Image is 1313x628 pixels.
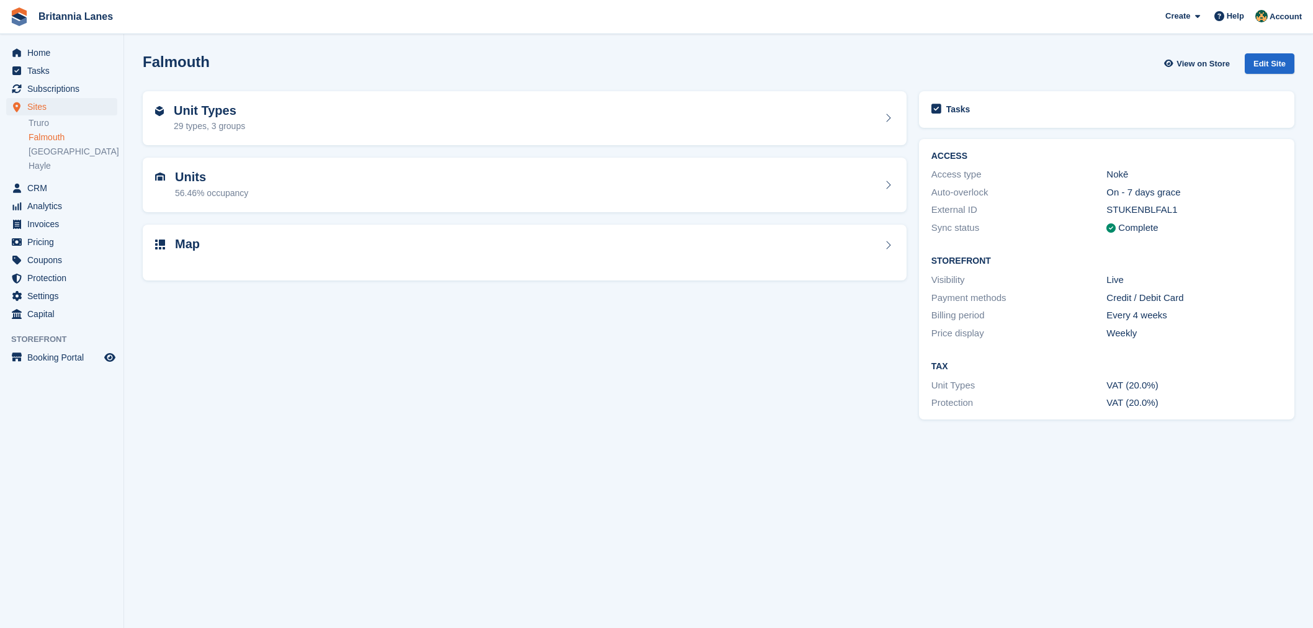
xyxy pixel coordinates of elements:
[931,308,1107,323] div: Billing period
[931,396,1107,410] div: Protection
[27,44,102,61] span: Home
[1106,396,1282,410] div: VAT (20.0%)
[27,98,102,115] span: Sites
[29,117,117,129] a: Truro
[155,240,165,249] img: map-icn-33ee37083ee616e46c38cad1a60f524a97daa1e2b2c8c0bc3eb3415660979fc1.svg
[6,349,117,366] a: menu
[1118,221,1158,235] div: Complete
[27,197,102,215] span: Analytics
[1106,291,1282,305] div: Credit / Debit Card
[34,6,118,27] a: Britannia Lanes
[6,80,117,97] a: menu
[931,186,1107,200] div: Auto-overlock
[29,160,117,172] a: Hayle
[29,146,117,158] a: [GEOGRAPHIC_DATA]
[27,80,102,97] span: Subscriptions
[1106,273,1282,287] div: Live
[10,7,29,26] img: stora-icon-8386f47178a22dfd0bd8f6a31ec36ba5ce8667c1dd55bd0f319d3a0aa187defe.svg
[27,179,102,197] span: CRM
[1176,58,1230,70] span: View on Store
[27,269,102,287] span: Protection
[1106,308,1282,323] div: Every 4 weeks
[27,349,102,366] span: Booking Portal
[6,197,117,215] a: menu
[1255,10,1268,22] img: Nathan Kellow
[27,215,102,233] span: Invoices
[143,91,907,146] a: Unit Types 29 types, 3 groups
[931,151,1282,161] h2: ACCESS
[11,333,123,346] span: Storefront
[29,132,117,143] a: Falmouth
[931,273,1107,287] div: Visibility
[931,221,1107,235] div: Sync status
[1270,11,1302,23] span: Account
[931,203,1107,217] div: External ID
[1165,10,1190,22] span: Create
[1106,326,1282,341] div: Weekly
[1106,203,1282,217] div: STUKENBLFAL1
[6,98,117,115] a: menu
[27,305,102,323] span: Capital
[6,233,117,251] a: menu
[6,44,117,61] a: menu
[1162,53,1235,74] a: View on Store
[931,326,1107,341] div: Price display
[27,251,102,269] span: Coupons
[143,53,210,70] h2: Falmouth
[174,120,245,133] div: 29 types, 3 groups
[155,106,164,116] img: unit-type-icn-2b2737a686de81e16bb02015468b77c625bbabd49415b5ef34ead5e3b44a266d.svg
[931,379,1107,393] div: Unit Types
[6,269,117,287] a: menu
[946,104,970,115] h2: Tasks
[143,225,907,281] a: Map
[155,173,165,181] img: unit-icn-7be61d7bf1b0ce9d3e12c5938cc71ed9869f7b940bace4675aadf7bd6d80202e.svg
[1227,10,1244,22] span: Help
[27,233,102,251] span: Pricing
[6,62,117,79] a: menu
[174,104,245,118] h2: Unit Types
[27,287,102,305] span: Settings
[175,170,248,184] h2: Units
[931,291,1107,305] div: Payment methods
[931,256,1282,266] h2: Storefront
[143,158,907,212] a: Units 56.46% occupancy
[1106,168,1282,182] div: Nokē
[931,168,1107,182] div: Access type
[6,287,117,305] a: menu
[6,251,117,269] a: menu
[1106,186,1282,200] div: On - 7 days grace
[1245,53,1294,79] a: Edit Site
[175,187,248,200] div: 56.46% occupancy
[27,62,102,79] span: Tasks
[931,362,1282,372] h2: Tax
[175,237,200,251] h2: Map
[102,350,117,365] a: Preview store
[1245,53,1294,74] div: Edit Site
[1106,379,1282,393] div: VAT (20.0%)
[6,305,117,323] a: menu
[6,215,117,233] a: menu
[6,179,117,197] a: menu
